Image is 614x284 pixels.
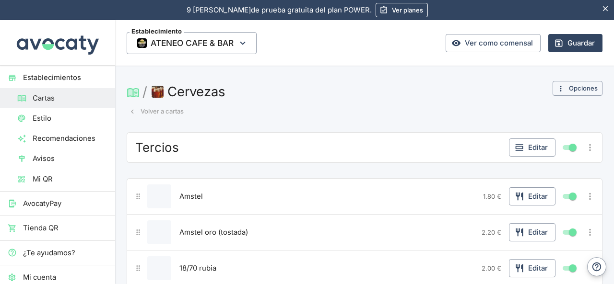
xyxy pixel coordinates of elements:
button: Guardar [548,34,602,52]
button: Tercios [133,139,181,156]
span: Estilo [33,113,107,124]
span: / [142,84,147,99]
span: ATENEO CAFE & BAR [127,32,257,54]
span: Avisos [33,153,107,164]
span: 9 [PERSON_NAME] [187,6,251,14]
button: EstablecimientoThumbnailATENEO CAFE & BAR [127,32,257,54]
button: Ayuda y contacto [587,257,606,276]
button: Opciones [553,81,602,96]
a: Ver planes [376,3,428,17]
span: ATENEO CAFE & BAR [151,36,234,50]
span: Cartas [33,93,107,103]
a: Ver como comensal [446,34,541,52]
button: Editar [509,223,555,241]
span: Amstel [179,191,203,202]
button: Editar [509,138,555,157]
span: AvocatyPay [23,198,107,209]
button: Editar producto [147,256,171,280]
span: Recomendaciones [33,133,107,144]
span: Amstel oro (tostada) [179,227,248,238]
button: Mover producto [131,261,145,275]
button: Esconder aviso [597,0,614,17]
span: ¿Te ayudamos? [23,248,107,258]
button: Más opciones [582,140,598,155]
span: 2.20 € [482,228,501,236]
button: Amstel oro (tostada) [177,225,250,239]
button: Mover producto [131,190,145,204]
button: Editar [509,187,555,205]
span: 18/70 rubia [179,263,216,273]
span: Mostrar / ocultar [567,191,579,202]
button: Foto de cartaCervezas [150,81,229,102]
span: Mi cuenta [23,272,107,283]
span: Mi QR [33,174,107,184]
span: Mostrar / ocultar [567,227,579,238]
span: Establecimiento [130,28,184,34]
span: Tercios [135,140,179,155]
span: 1.80 € [483,193,501,200]
p: de prueba gratuita del plan POWER. [187,5,372,15]
button: Mover producto [131,226,145,239]
button: Más opciones [582,225,598,240]
button: Volver a cartas [127,104,186,119]
button: Editar producto [147,184,171,208]
img: Foto de carta [152,86,164,98]
img: Avocaty [14,20,101,65]
span: Establecimientos [23,72,107,83]
button: Editar [509,259,555,277]
img: Thumbnail [137,38,147,48]
button: 18/70 rubia [177,261,219,275]
span: Tienda QR [23,223,107,233]
button: Editar producto [147,220,171,244]
button: Más opciones [582,261,598,276]
span: 2.00 € [482,264,501,272]
button: Amstel [177,189,208,204]
button: Más opciones [582,189,598,204]
span: Mostrar / ocultar [567,262,579,274]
